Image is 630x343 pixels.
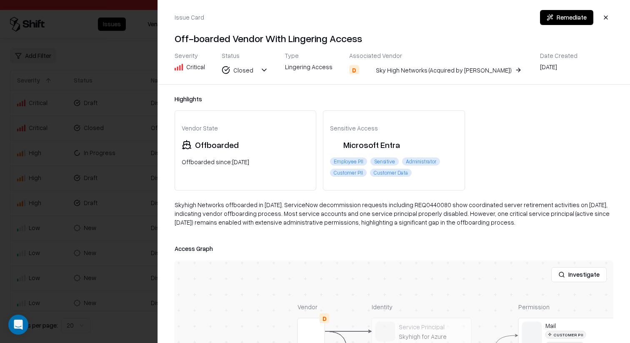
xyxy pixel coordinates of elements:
img: Microsoft Entra [330,140,340,150]
div: Date Created [540,52,577,59]
button: DSky High Networks (Acquired by [PERSON_NAME]) [349,63,523,78]
div: Service Principal [399,323,468,330]
div: Offboarded since: [DATE] [182,158,309,166]
div: Offboarded [195,138,239,151]
div: Customer PII [545,331,586,339]
div: Employee PII [330,158,367,165]
div: Vendor State [182,124,309,132]
div: Microsoft Entra [330,138,400,151]
h4: Off-boarded Vendor With Lingering Access [175,32,613,45]
div: Closed [233,66,253,75]
div: Mail [545,321,615,329]
div: Skyhigh for Azure [399,332,468,340]
div: D [349,65,359,75]
div: Type [285,52,332,59]
button: Investigate [551,267,607,282]
div: D [320,313,330,323]
div: [DATE] [540,63,577,74]
div: Status [222,52,268,59]
div: Lingering Access [285,63,332,74]
button: Remediate [540,10,593,25]
img: Sky High Networks (Acquired by McAfee) [362,65,372,75]
div: Customer Data [370,169,412,177]
div: Sky High Networks (Acquired by [PERSON_NAME]) [376,66,512,75]
div: Highlights [175,95,613,103]
div: Skyhigh Networks offboarded in [DATE]. ServiceNow decommission requests including REQ0440080 show... [175,200,613,233]
div: Sensitive [370,158,399,165]
div: Critical [186,63,205,71]
div: Administrator [402,158,440,165]
div: Severity [175,52,205,59]
div: Access Graph [175,244,613,254]
div: Permission [518,302,618,311]
div: Identity [372,302,472,311]
div: Issue Card [175,13,204,22]
div: Customer PII [330,169,367,177]
div: Vendor [297,302,325,311]
div: Sensitive Access [330,124,457,132]
div: Associated Vendor [349,52,523,59]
